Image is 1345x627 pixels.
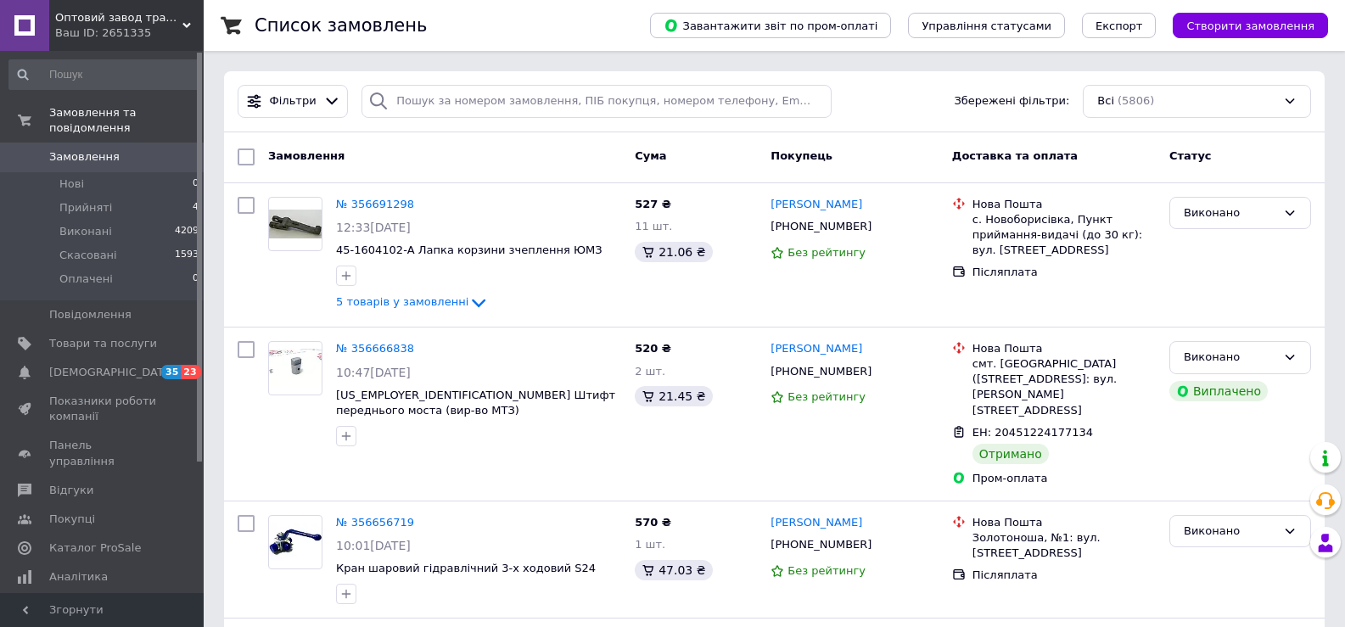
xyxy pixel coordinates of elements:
span: 0 [193,176,199,192]
span: Доставка та оплата [952,149,1078,162]
span: 0 [193,272,199,287]
a: 5 товарів у замовленні [336,295,489,308]
span: Прийняті [59,200,112,216]
span: 520 ₴ [635,342,671,355]
div: Отримано [972,444,1049,464]
span: 10:01[DATE] [336,539,411,552]
button: Управління статусами [908,13,1065,38]
div: 21.06 ₴ [635,242,712,262]
span: Замовлення [49,149,120,165]
div: Виконано [1184,349,1276,367]
span: Оптовий завод тракторних запчастин [55,10,182,25]
span: Виконані [59,224,112,239]
span: 1593 [175,248,199,263]
button: Створити замовлення [1173,13,1328,38]
span: 11 шт. [635,220,672,232]
span: Cума [635,149,666,162]
a: № 356666838 [336,342,414,355]
a: Фото товару [268,197,322,251]
span: Замовлення та повідомлення [49,105,204,136]
a: [PERSON_NAME] [771,515,862,531]
span: Без рейтингу [787,564,866,577]
span: 1 шт. [635,538,665,551]
span: 570 ₴ [635,516,671,529]
img: Фото товару [269,523,322,561]
img: Фото товару [269,210,322,238]
span: Показники роботи компанії [49,394,157,424]
a: Створити замовлення [1156,19,1328,31]
div: 47.03 ₴ [635,560,712,580]
a: № 356691298 [336,198,414,210]
div: Нова Пошта [972,197,1156,212]
div: [PHONE_NUMBER] [767,534,875,556]
a: Фото товару [268,515,322,569]
button: Завантажити звіт по пром-оплаті [650,13,891,38]
div: [PHONE_NUMBER] [767,361,875,383]
div: [PHONE_NUMBER] [767,216,875,238]
span: Покупець [771,149,832,162]
span: Скасовані [59,248,117,263]
span: Без рейтингу [787,390,866,403]
span: 527 ₴ [635,198,671,210]
div: Виплачено [1169,381,1268,401]
span: (5806) [1118,94,1154,107]
span: Покупці [49,512,95,527]
span: 10:47[DATE] [336,366,411,379]
span: 35 [161,365,181,379]
div: с. Новоборисівка, Пункт приймання-видачі (до 30 кг): вул. [STREET_ADDRESS] [972,212,1156,259]
span: Фільтри [270,93,317,109]
a: 45-1604102-А Лапка корзини зчеплення ЮМЗ [336,244,602,256]
span: Повідомлення [49,307,132,322]
span: Всі [1097,93,1114,109]
div: Нова Пошта [972,341,1156,356]
div: Виконано [1184,204,1276,222]
span: 5 товарів у замовленні [336,296,468,309]
span: Каталог ProSale [49,540,141,556]
img: Фото товару [269,349,322,389]
span: Завантажити звіт по пром-оплаті [664,18,877,33]
span: 23 [181,365,200,379]
span: Без рейтингу [787,246,866,259]
div: Пром-оплата [972,471,1156,486]
a: Кран шаровий гідравлічний 3-х ходовий S24 [336,562,596,574]
span: Нові [59,176,84,192]
div: Ваш ID: 2651335 [55,25,204,41]
span: Створити замовлення [1186,20,1314,32]
span: Аналітика [49,569,108,585]
span: 2 шт. [635,365,665,378]
a: [PERSON_NAME] [771,341,862,357]
span: ЕН: 20451224177134 [972,426,1093,439]
div: Золотоноша, №1: вул. [STREET_ADDRESS] [972,530,1156,561]
a: № 356656719 [336,516,414,529]
span: Збережені фільтри: [954,93,1069,109]
span: 4209 [175,224,199,239]
div: Виконано [1184,523,1276,540]
a: [PERSON_NAME] [771,197,862,213]
span: Оплачені [59,272,113,287]
div: Післяплата [972,265,1156,280]
input: Пошук [8,59,200,90]
span: 12:33[DATE] [336,221,411,234]
h1: Список замовлень [255,15,427,36]
span: Замовлення [268,149,345,162]
div: смт. [GEOGRAPHIC_DATA] ([STREET_ADDRESS]: вул. [PERSON_NAME][STREET_ADDRESS] [972,356,1156,418]
span: Управління статусами [922,20,1051,32]
div: 21.45 ₴ [635,386,712,406]
div: Нова Пошта [972,515,1156,530]
a: [US_EMPLOYER_IDENTIFICATION_NUMBER] Штифт переднього моста (вир-во МТЗ) [336,389,615,417]
span: [DEMOGRAPHIC_DATA] [49,365,175,380]
span: 4 [193,200,199,216]
span: Панель управління [49,438,157,468]
span: Товари та послуги [49,336,157,351]
div: Післяплата [972,568,1156,583]
a: Фото товару [268,341,322,395]
input: Пошук за номером замовлення, ПІБ покупця, номером телефону, Email, номером накладної [361,85,831,118]
span: Експорт [1096,20,1143,32]
button: Експорт [1082,13,1157,38]
span: Статус [1169,149,1212,162]
span: Відгуки [49,483,93,498]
